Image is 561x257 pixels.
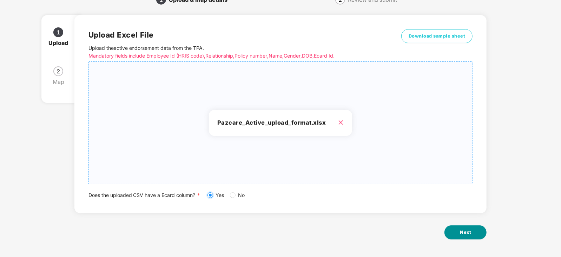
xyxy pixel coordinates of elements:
[57,29,60,35] span: 1
[401,29,473,43] button: Download sample sheet
[57,68,60,74] span: 2
[53,76,70,87] div: Map
[88,29,377,41] h2: Upload Excel File
[88,191,473,199] div: Does the uploaded CSV have a Ecard column?
[48,37,74,48] div: Upload
[89,62,473,184] span: Pazcare_Active_upload_format.xlsx close
[460,229,471,236] span: Next
[213,191,227,199] span: Yes
[338,120,344,125] span: close
[444,225,487,239] button: Next
[217,118,344,127] h3: Pazcare_Active_upload_format.xlsx
[88,52,377,60] p: Mandatory fields include Employee Id (HRIS code), Relationship, Policy number, Name, Gender, DOB,...
[88,44,377,60] p: Upload the active endorsement data from the TPA .
[236,191,248,199] span: No
[409,33,466,40] span: Download sample sheet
